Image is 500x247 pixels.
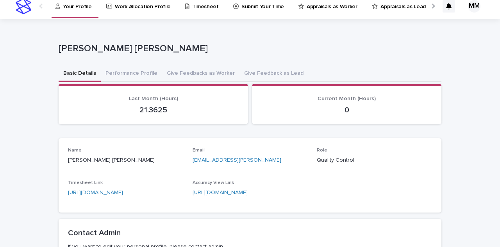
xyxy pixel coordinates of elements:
p: 21.3625 [68,105,239,115]
p: [PERSON_NAME] [PERSON_NAME] [68,156,183,164]
p: [PERSON_NAME] [PERSON_NAME] [59,43,438,54]
span: Timesheet Link [68,180,103,185]
p: 0 [261,105,432,115]
button: Performance Profile [101,66,162,82]
a: [URL][DOMAIN_NAME] [68,190,123,195]
span: Email [193,148,205,153]
a: [EMAIL_ADDRESS][PERSON_NAME] [193,157,281,163]
span: Name [68,148,82,153]
span: Current Month (Hours) [318,96,376,101]
button: Give Feedback as Lead [239,66,308,82]
a: [URL][DOMAIN_NAME] [193,190,248,195]
button: Give Feedbacks as Worker [162,66,239,82]
button: Basic Details [59,66,101,82]
span: Last Month (Hours) [129,96,178,101]
span: Accuracy View Link [193,180,234,185]
span: Role [317,148,327,153]
h2: Contact Admin [68,228,432,238]
p: Quality Control [317,156,432,164]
